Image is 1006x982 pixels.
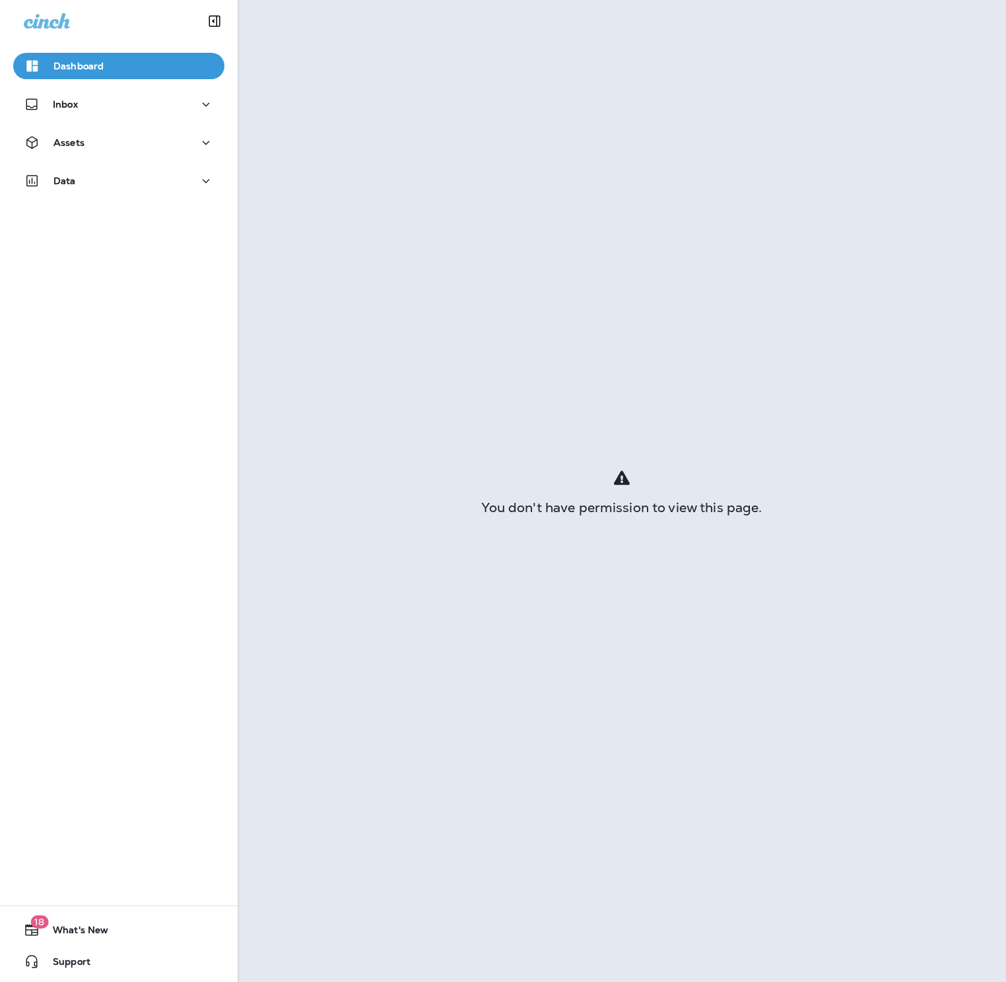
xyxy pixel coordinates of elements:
button: Inbox [13,91,224,117]
span: 18 [30,915,48,929]
div: You don't have permission to view this page. [238,502,1006,513]
p: Inbox [53,99,78,110]
button: 18What's New [13,917,224,943]
button: Assets [13,129,224,156]
button: Support [13,948,224,975]
span: Support [40,956,90,972]
p: Dashboard [53,61,104,71]
p: Assets [53,137,84,148]
span: What's New [40,925,108,940]
button: Data [13,168,224,194]
button: Dashboard [13,53,224,79]
p: Data [53,176,76,186]
button: Collapse Sidebar [196,8,233,34]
